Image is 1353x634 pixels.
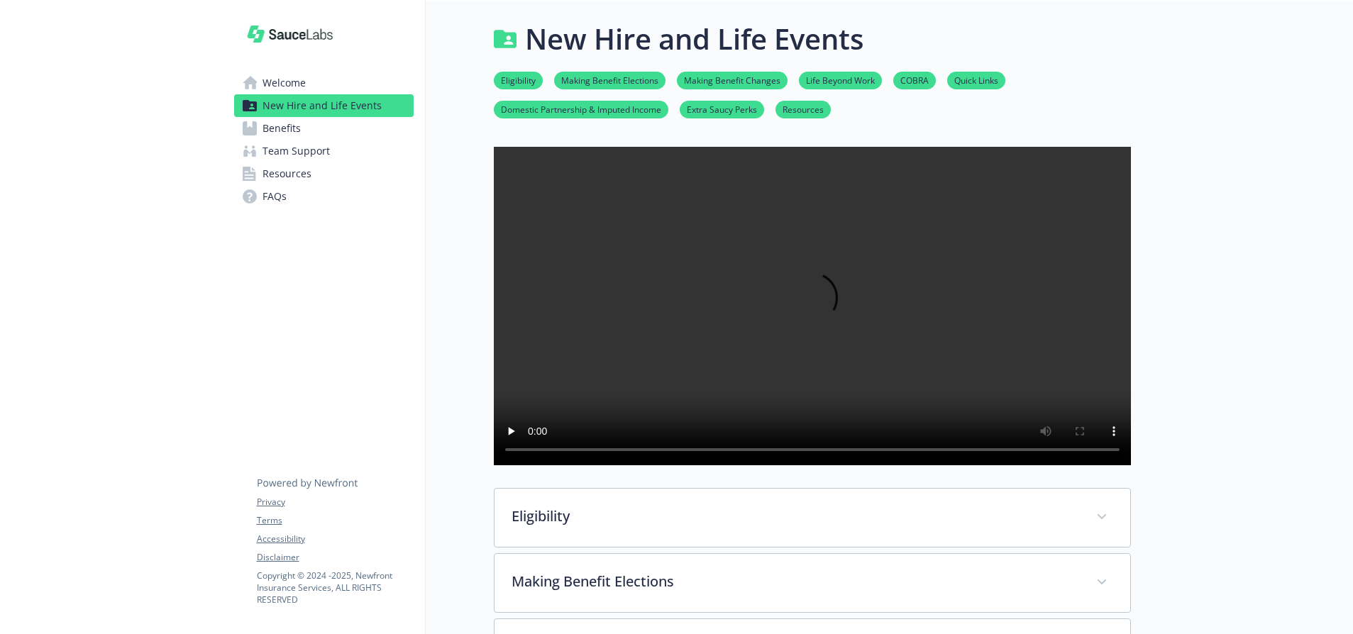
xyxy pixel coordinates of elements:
[799,73,882,87] a: Life Beyond Work
[234,162,414,185] a: Resources
[512,571,1079,592] p: Making Benefit Elections
[263,185,287,208] span: FAQs
[947,73,1005,87] a: Quick Links
[677,73,788,87] a: Making Benefit Changes
[257,514,413,527] a: Terms
[525,18,863,60] h1: New Hire and Life Events
[234,185,414,208] a: FAQs
[893,73,936,87] a: COBRA
[495,554,1130,612] div: Making Benefit Elections
[257,569,413,606] p: Copyright © 2024 - 2025 , Newfront Insurance Services, ALL RIGHTS RESERVED
[234,72,414,94] a: Welcome
[257,551,413,564] a: Disclaimer
[257,533,413,545] a: Accessibility
[234,117,414,140] a: Benefits
[263,162,311,185] span: Resources
[234,94,414,117] a: New Hire and Life Events
[680,102,764,116] a: Extra Saucy Perks
[495,489,1130,547] div: Eligibility
[263,140,330,162] span: Team Support
[263,117,301,140] span: Benefits
[775,102,831,116] a: Resources
[494,73,543,87] a: Eligibility
[234,140,414,162] a: Team Support
[257,496,413,508] a: Privacy
[554,73,666,87] a: Making Benefit Elections
[263,94,382,117] span: New Hire and Life Events
[263,72,306,94] span: Welcome
[494,102,668,116] a: Domestic Partnership & Imputed Income
[512,506,1079,527] p: Eligibility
